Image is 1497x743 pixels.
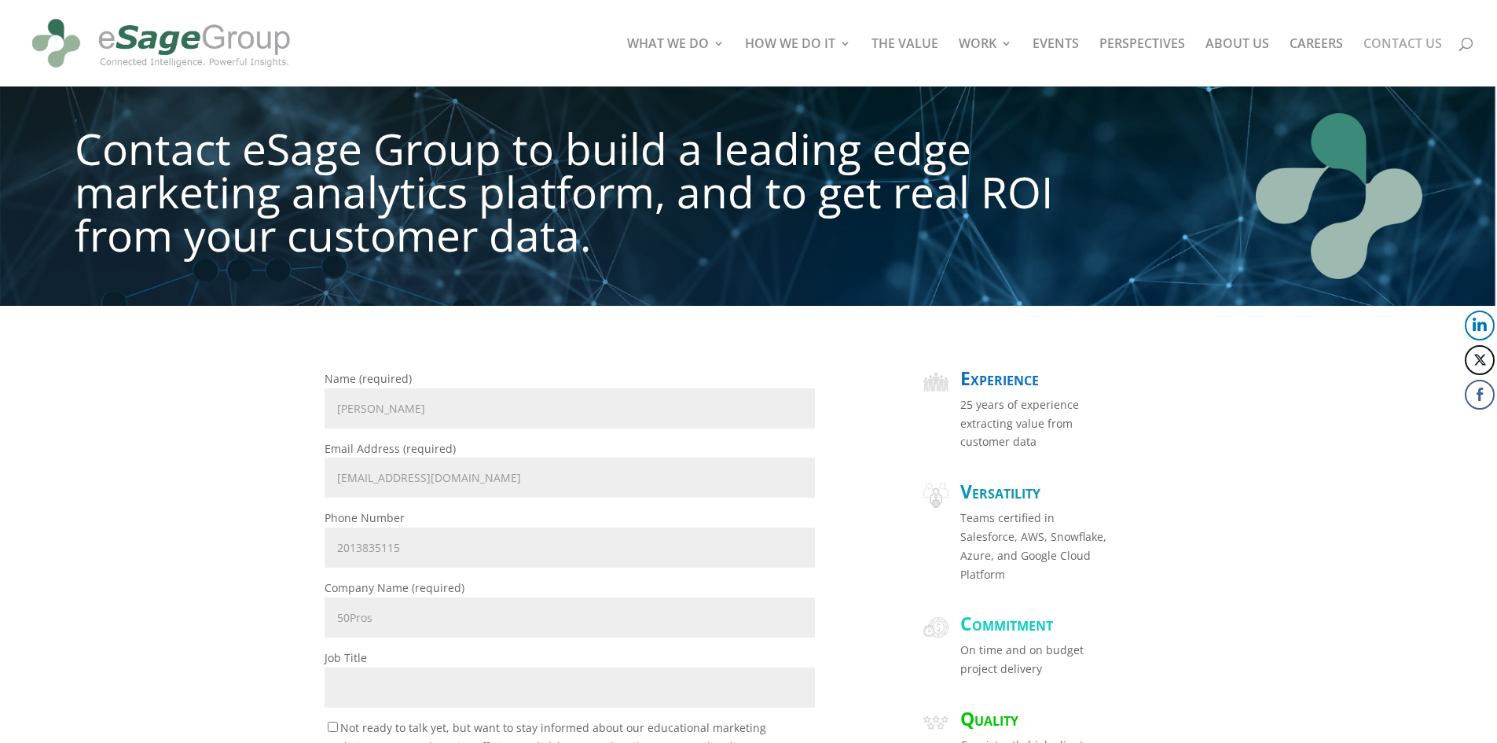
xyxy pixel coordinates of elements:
a: EVENTS [1033,38,1079,86]
input: Name (required) [325,388,815,429]
span: Quality [960,706,1018,731]
p: , [75,108,1138,127]
a: THE VALUE [871,38,938,86]
input: Job Title [325,668,815,708]
label: Name (required) [325,371,815,416]
a: WHAT WE DO [627,38,725,86]
p: On time and on budget project delivery [960,641,1110,679]
button: Twitter Share [1465,345,1495,375]
span: Experience [960,366,1039,391]
label: Company Name (required) [325,580,815,625]
a: ABOUT US [1205,38,1269,86]
a: HOW WE DO IT [745,38,851,86]
a: WORK [959,38,1012,86]
h1: Contact eSage Group to build a leading edge marketing analytics platform, and to get real ROI fro... [75,127,1138,277]
span: Versatility [960,479,1040,504]
p: Teams certified in Salesforce, AWS, Snowflake, Azure, and Google Cloud Platform [960,509,1110,583]
a: CAREERS [1290,38,1343,86]
input: Email Address (required) [325,458,815,498]
span: Commitment [960,611,1053,636]
label: Phone Number [325,510,815,555]
img: eSage Group [27,6,295,80]
a: PERSPECTIVES [1099,38,1185,86]
a: CONTACT US [1363,38,1442,86]
input: Phone Number [325,528,815,568]
p: 25 years of experience extracting value from customer data [960,395,1110,451]
button: LinkedIn Share [1465,311,1495,340]
input: Not ready to talk yet, but want to stay informed about our educational marketing analytics events... [328,722,338,732]
label: Job Title [325,650,815,695]
label: Email Address (required) [325,441,815,486]
input: Company Name (required) [325,598,815,638]
button: Facebook Share [1465,380,1495,410]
